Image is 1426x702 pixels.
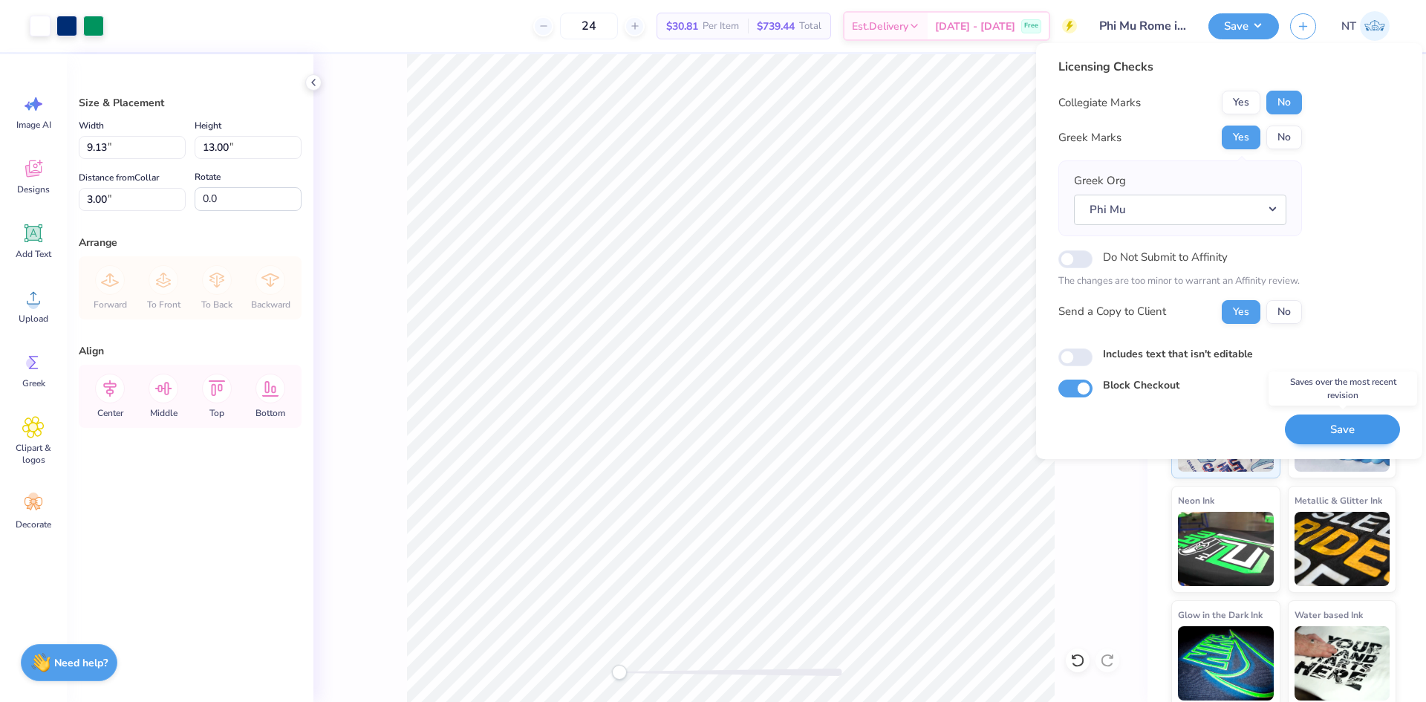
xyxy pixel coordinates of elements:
[852,19,908,34] span: Est. Delivery
[1103,346,1253,362] label: Includes text that isn't editable
[1266,126,1302,149] button: No
[666,19,698,34] span: $30.81
[1058,94,1141,111] div: Collegiate Marks
[1058,58,1302,76] div: Licensing Checks
[195,117,221,134] label: Height
[560,13,618,39] input: – –
[54,656,108,670] strong: Need help?
[97,407,123,419] span: Center
[1178,493,1214,508] span: Neon Ink
[1222,126,1260,149] button: Yes
[79,95,302,111] div: Size & Placement
[79,169,159,186] label: Distance from Collar
[757,19,795,34] span: $739.44
[1058,274,1302,289] p: The changes are too minor to warrant an Affinity review.
[1103,247,1228,267] label: Do Not Submit to Affinity
[1360,11,1390,41] img: Nestor Talens
[1074,172,1126,189] label: Greek Org
[1088,11,1197,41] input: Untitled Design
[17,183,50,195] span: Designs
[935,19,1015,34] span: [DATE] - [DATE]
[1266,300,1302,324] button: No
[1295,493,1382,508] span: Metallic & Glitter Ink
[1074,195,1286,225] button: Phi Mu
[16,119,51,131] span: Image AI
[1178,512,1274,586] img: Neon Ink
[1295,607,1363,623] span: Water based Ink
[1285,415,1400,445] button: Save
[1266,91,1302,114] button: No
[1058,303,1166,320] div: Send a Copy to Client
[209,407,224,419] span: Top
[1058,129,1121,146] div: Greek Marks
[1103,377,1179,393] label: Block Checkout
[1269,371,1417,406] div: Saves over the most recent revision
[1295,512,1390,586] img: Metallic & Glitter Ink
[9,442,58,466] span: Clipart & logos
[1335,11,1396,41] a: NT
[19,313,48,325] span: Upload
[16,248,51,260] span: Add Text
[79,117,104,134] label: Width
[799,19,821,34] span: Total
[79,343,302,359] div: Align
[22,377,45,389] span: Greek
[1222,91,1260,114] button: Yes
[195,168,221,186] label: Rotate
[1341,18,1356,35] span: NT
[1178,607,1263,623] span: Glow in the Dark Ink
[255,407,285,419] span: Bottom
[1024,21,1038,31] span: Free
[150,407,178,419] span: Middle
[79,235,302,250] div: Arrange
[1222,300,1260,324] button: Yes
[1208,13,1279,39] button: Save
[16,519,51,530] span: Decorate
[1295,626,1390,701] img: Water based Ink
[612,665,627,680] div: Accessibility label
[1178,626,1274,701] img: Glow in the Dark Ink
[703,19,739,34] span: Per Item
